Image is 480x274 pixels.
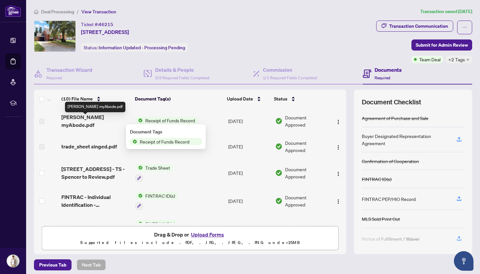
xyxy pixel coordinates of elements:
img: Logo [336,171,341,176]
span: Upload Date [227,95,253,102]
button: Status IconReceipt of Funds Record [136,117,198,124]
div: MLS Sold Print Out [362,215,400,222]
h4: Documents [375,66,402,74]
span: 3/3 Required Fields Completed [155,75,209,80]
th: Upload Date [224,90,271,108]
span: home [34,9,39,14]
button: Submit for Admin Review [411,39,472,51]
button: Transaction Communication [376,21,453,32]
button: Next Tab [77,259,106,270]
img: Logo [336,145,341,150]
h4: Details & People [155,66,209,74]
button: Open asap [454,251,473,271]
img: Status Icon [130,138,137,145]
button: Logo [333,168,344,178]
span: FINTRAC - Individual Identification - Rouslana.pdf [61,221,130,236]
div: Transaction Communication [389,21,448,31]
div: Document Tags [130,128,202,135]
img: Document Status [275,143,282,150]
span: Drag & Drop or [154,230,226,239]
img: Status Icon [136,117,143,124]
span: 46215 [99,22,113,27]
div: Status: [81,43,188,52]
td: [DATE] [226,159,273,187]
span: Document Approved [285,139,327,154]
span: Drag & Drop orUpload FormsSupported files include .PDF, .JPG, .JPEG, .PNG under25MB [42,226,338,251]
span: Trade Sheet [143,164,173,171]
button: Logo [333,141,344,152]
img: IMG-W12281657_1.jpg [34,21,75,52]
td: [DATE] [226,108,273,134]
img: Logo [336,119,341,125]
td: [DATE] [226,187,273,215]
img: Document Status [275,117,282,125]
span: FINTRAC ID(s) [143,192,178,199]
span: FINTRAC ID(s) [143,220,178,227]
img: logo [5,5,21,17]
span: Document Approved [285,221,327,236]
img: Status Icon [136,164,143,171]
td: [DATE] [226,134,273,159]
div: [PERSON_NAME] myAbode.pdf [65,102,125,112]
span: Required [375,75,390,80]
span: Previous Tab [39,260,66,270]
button: Logo [333,116,344,126]
span: Submit for Admin Review [416,40,468,50]
span: [PERSON_NAME] myAbode.pdf [61,113,130,129]
img: Document Status [275,197,282,205]
div: Ticket #: [81,21,113,28]
span: ellipsis [462,25,467,30]
button: Previous Tab [34,259,72,270]
span: Deal Processing [41,9,74,15]
span: Required [46,75,62,80]
div: Confirmation of Cooperation [362,158,419,165]
h4: Commission [263,66,317,74]
button: Status IconFINTRAC ID(s) [136,192,178,210]
span: [STREET_ADDRESS] [81,28,129,36]
th: Document Tag(s) [132,90,224,108]
button: Logo [333,196,344,206]
div: Buyer Designated Representation Agreement [362,132,449,147]
button: Status IconTrade Sheet [136,164,173,182]
button: Upload Forms [189,230,226,239]
div: FINTRAC PEP/HIO Record [362,195,416,203]
li: / [77,8,79,15]
img: Logo [336,199,341,204]
span: Information Updated - Processing Pending [99,45,185,51]
span: +2 Tags [448,56,465,63]
div: FINTRAC ID(s) [362,175,392,183]
button: Status IconFINTRAC ID(s) [136,220,178,238]
article: Transaction saved [DATE] [420,8,472,15]
th: Status [271,90,328,108]
span: (10) File Name [61,95,93,102]
span: Team Deal [419,56,440,63]
span: Document Checklist [362,98,421,107]
span: Document Approved [285,166,327,180]
span: Document Approved [285,114,327,128]
span: Receipt of Funds Record [137,138,192,145]
span: Document Approved [285,194,327,208]
img: Profile Icon [7,255,19,267]
h4: Transaction Wizard [46,66,92,74]
span: down [466,58,470,61]
span: Status [274,95,287,102]
td: [DATE] [226,215,273,243]
span: Receipt of Funds Record [143,117,198,124]
img: Document Status [275,169,282,176]
span: 1/1 Required Fields Completed [263,75,317,80]
th: (10) File Name [59,90,133,108]
img: Status Icon [136,192,143,199]
div: Agreement of Purchase and Sale [362,114,428,122]
img: Status Icon [136,220,143,227]
p: Supported files include .PDF, .JPG, .JPEG, .PNG under 25 MB [46,239,334,247]
span: trade_sheet singed.pdf [61,143,117,150]
span: FINTRAC - Individual Identification - [PERSON_NAME].pdf [61,193,130,209]
span: View Transaction [81,9,116,15]
span: [STREET_ADDRESS] - TS - Spencer to Review.pdf [61,165,130,181]
div: Notice of Fulfillment / Waiver [362,235,420,242]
